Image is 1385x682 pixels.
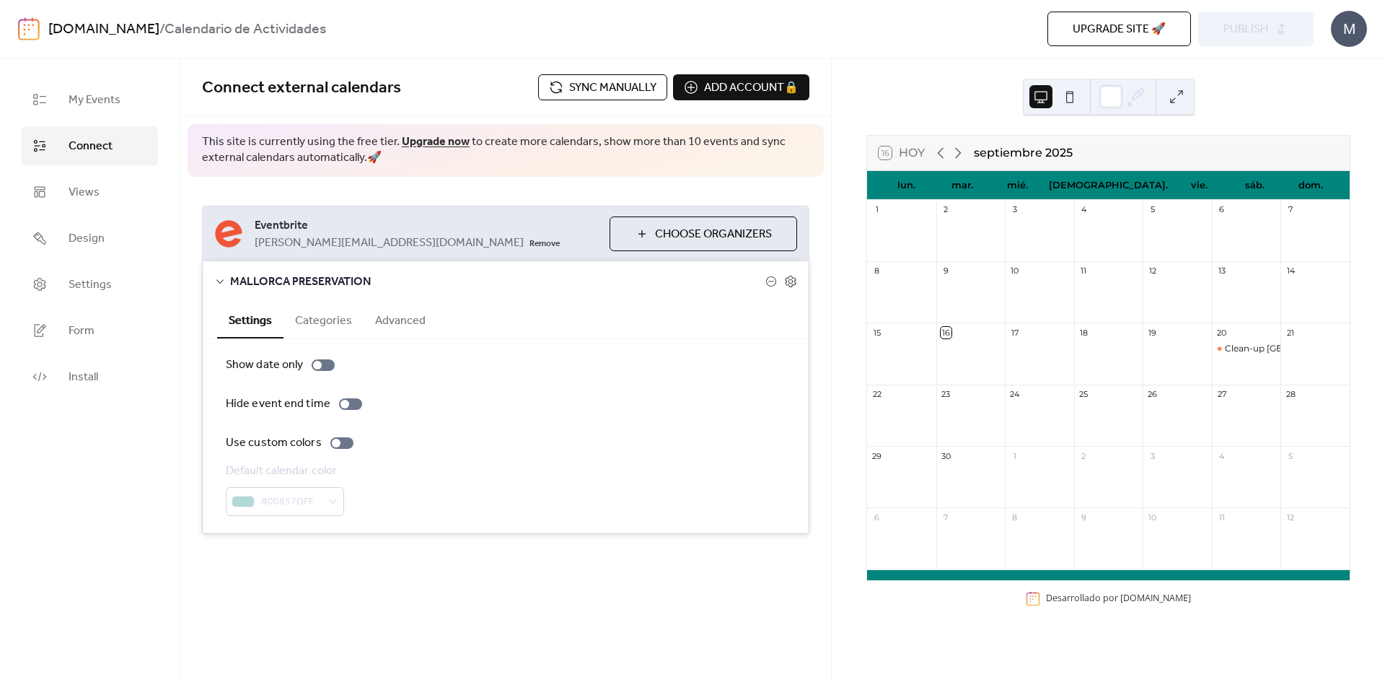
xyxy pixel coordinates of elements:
a: Connect [22,126,158,165]
span: Settings [69,276,112,294]
div: Clean-up CAMP DE MAR [1212,343,1281,355]
span: MALLORCA PRESERVATION [230,274,765,291]
div: 2 [941,204,951,215]
img: eventbrite [214,219,243,248]
div: 16 [941,327,951,338]
div: 20 [1216,327,1227,338]
span: Connect external calendars [202,72,401,104]
a: [DOMAIN_NAME] [1120,593,1191,605]
button: Advanced [364,302,437,337]
div: 13 [1216,266,1227,276]
div: 30 [941,450,951,461]
div: 14 [1285,266,1296,276]
a: Settings [22,265,158,304]
div: 6 [871,512,882,523]
div: Show date only [226,357,303,374]
div: 27 [1216,389,1227,400]
div: Hide event end time [226,395,330,413]
a: [DOMAIN_NAME] [48,16,159,43]
div: 29 [871,450,882,461]
div: mar. [934,171,990,200]
div: 6 [1216,204,1227,215]
a: Design [22,219,158,258]
a: Form [22,311,158,350]
div: 1 [871,204,882,215]
div: 28 [1285,389,1296,400]
div: 5 [1147,204,1158,215]
div: 24 [1009,389,1020,400]
div: Desarrollado por [1046,593,1191,605]
span: [PERSON_NAME][EMAIL_ADDRESS][DOMAIN_NAME] [255,235,524,252]
div: 10 [1009,266,1020,276]
a: My Events [22,80,158,119]
a: Upgrade now [402,131,470,153]
div: dom. [1283,171,1338,200]
span: This site is currently using the free tier. to create more calendars, show more than 10 events an... [202,134,809,167]
div: 7 [1285,204,1296,215]
div: 4 [1078,204,1089,215]
span: Sync manually [569,79,656,97]
div: 2 [1078,450,1089,461]
div: 11 [1216,512,1227,523]
img: logo [18,17,40,40]
span: Connect [69,138,113,155]
div: 18 [1078,327,1089,338]
a: Install [22,357,158,396]
div: M [1331,11,1367,47]
div: 10 [1147,512,1158,523]
div: 19 [1147,327,1158,338]
div: 12 [1285,512,1296,523]
div: vie. [1171,171,1227,200]
button: Categories [283,302,364,337]
div: 8 [1009,512,1020,523]
div: 9 [1078,512,1089,523]
b: Calendario de Actividades [164,16,326,43]
div: 5 [1285,450,1296,461]
button: Sync manually [538,74,667,100]
div: 17 [1009,327,1020,338]
a: Views [22,172,158,211]
div: sáb. [1227,171,1283,200]
span: Design [69,230,105,248]
span: Views [69,184,100,201]
div: Default calendar color [226,463,341,480]
button: Choose Organizers [610,217,797,251]
div: Clean-up [GEOGRAPHIC_DATA] [1225,343,1364,355]
div: 9 [941,266,951,276]
div: Use custom colors [226,434,322,452]
div: 11 [1078,266,1089,276]
button: Upgrade site 🚀 [1047,12,1191,46]
div: 21 [1285,327,1296,338]
div: 3 [1009,204,1020,215]
div: 7 [941,512,951,523]
div: 23 [941,389,951,400]
span: Eventbrite [255,217,598,235]
div: 8 [871,266,882,276]
button: Settings [217,302,283,338]
span: Choose Organizers [655,226,772,243]
span: My Events [69,92,120,109]
div: 15 [871,327,882,338]
div: 1 [1009,450,1020,461]
b: / [159,16,164,43]
span: Form [69,323,94,340]
div: 26 [1147,389,1158,400]
div: 4 [1216,450,1227,461]
div: 25 [1078,389,1089,400]
div: 12 [1147,266,1158,276]
div: septiembre 2025 [974,144,1073,162]
div: [DEMOGRAPHIC_DATA]. [1045,171,1171,200]
span: Install [69,369,98,386]
div: 3 [1147,450,1158,461]
div: lun. [879,171,934,200]
div: 22 [871,389,882,400]
span: Remove [529,238,560,250]
div: mié. [990,171,1045,200]
span: Upgrade site 🚀 [1073,21,1166,38]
